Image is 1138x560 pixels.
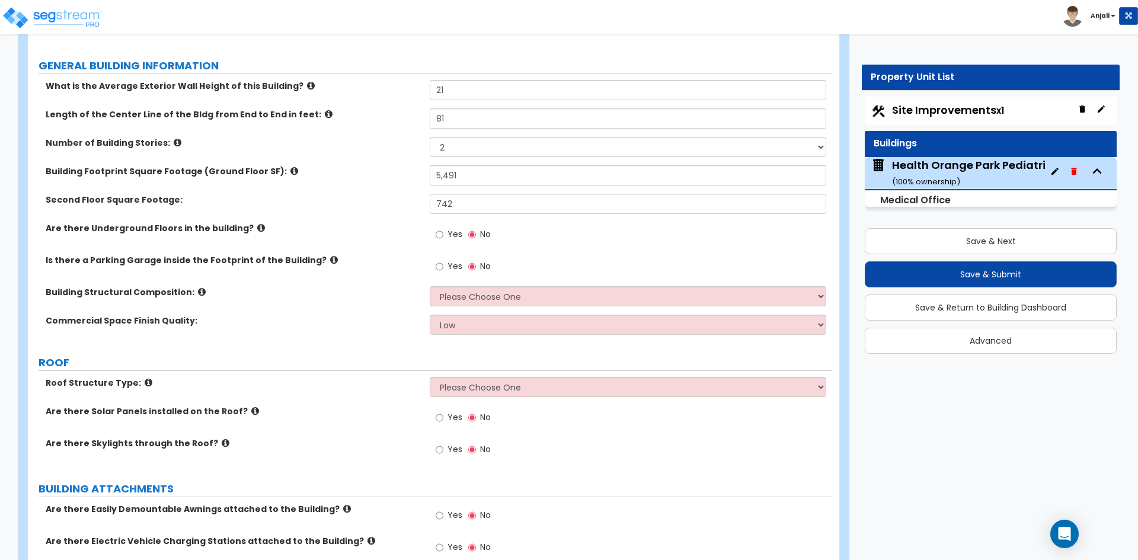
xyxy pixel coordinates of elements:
label: What is the Average Exterior Wall Height of this Building? [46,80,421,92]
span: No [480,228,491,240]
label: Length of the Center Line of the Bldg from End to End in feet: [46,108,421,120]
img: avatar.png [1062,6,1083,27]
small: Medical Office [880,193,951,207]
i: click for more info! [257,223,265,232]
span: Yes [447,541,462,553]
label: ROOF [39,355,832,370]
input: Yes [436,228,443,241]
i: click for more info! [325,110,333,119]
label: GENERAL BUILDING INFORMATION [39,58,832,73]
i: click for more info! [343,504,351,513]
span: No [480,509,491,521]
span: No [480,541,491,553]
label: Commercial Space Finish Quality: [46,315,421,327]
i: click for more info! [290,167,298,175]
input: No [468,411,476,424]
input: No [468,443,476,456]
span: Yes [447,443,462,455]
label: Are there Easily Demountable Awnings attached to the Building? [46,503,421,515]
span: Site Improvements [892,103,1004,117]
label: Second Floor Square Footage: [46,194,421,206]
input: No [468,228,476,241]
button: Save & Submit [865,261,1117,287]
span: Health Orange Park Pediatrics [871,158,1046,188]
img: logo_pro_r.png [2,6,103,30]
i: click for more info! [174,138,181,147]
span: No [480,443,491,455]
input: Yes [436,411,443,424]
label: Number of Building Stories: [46,137,421,149]
input: No [468,541,476,554]
button: Save & Next [865,228,1117,254]
input: Yes [436,509,443,522]
input: No [468,509,476,522]
input: No [468,260,476,273]
i: click for more info! [198,287,206,296]
span: Yes [447,228,462,240]
img: building.svg [871,158,886,173]
span: Yes [447,509,462,521]
label: Are there Solar Panels installed on the Roof? [46,405,421,417]
label: BUILDING ATTACHMENTS [39,481,832,497]
input: Yes [436,443,443,456]
i: click for more info! [330,255,338,264]
i: click for more info! [251,407,259,415]
span: Yes [447,411,462,423]
label: Are there Underground Floors in the building? [46,222,421,234]
div: Property Unit List [871,71,1111,84]
label: Are there Skylights through the Roof? [46,437,421,449]
i: click for more info! [367,536,375,545]
small: ( 100 % ownership) [892,176,960,187]
label: Roof Structure Type: [46,377,421,389]
span: No [480,260,491,272]
i: click for more info! [145,378,152,387]
i: click for more info! [307,81,315,90]
label: Building Structural Composition: [46,286,421,298]
div: Buildings [874,137,1108,151]
input: Yes [436,541,443,554]
span: No [480,411,491,423]
b: Anjali [1091,11,1110,20]
span: Yes [447,260,462,272]
div: Health Orange Park Pediatrics [892,158,1058,188]
label: Is there a Parking Garage inside the Footprint of the Building? [46,254,421,266]
label: Are there Electric Vehicle Charging Stations attached to the Building? [46,535,421,547]
i: click for more info! [222,439,229,447]
label: Building Footprint Square Footage (Ground Floor SF): [46,165,421,177]
small: x1 [996,104,1004,117]
button: Save & Return to Building Dashboard [865,295,1117,321]
div: Open Intercom Messenger [1050,520,1079,548]
input: Yes [436,260,443,273]
button: Advanced [865,328,1117,354]
img: Construction.png [871,104,886,119]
